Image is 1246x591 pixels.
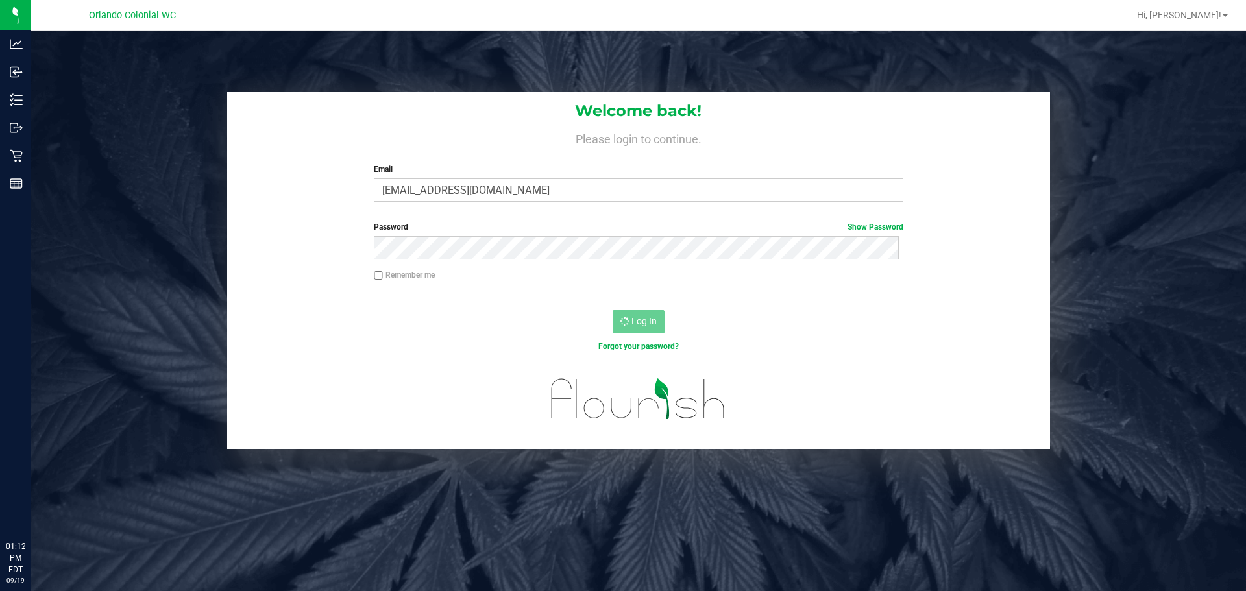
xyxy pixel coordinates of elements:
[374,223,408,232] span: Password
[6,575,25,585] p: 09/19
[598,342,679,351] a: Forgot your password?
[10,177,23,190] inline-svg: Reports
[1137,10,1221,20] span: Hi, [PERSON_NAME]!
[10,66,23,78] inline-svg: Inbound
[10,121,23,134] inline-svg: Outbound
[848,223,903,232] a: Show Password
[374,271,383,280] input: Remember me
[89,10,176,21] span: Orlando Colonial WC
[631,316,657,326] span: Log In
[374,269,435,281] label: Remember me
[613,310,665,333] button: Log In
[535,366,741,432] img: flourish_logo.svg
[227,103,1050,119] h1: Welcome back!
[10,38,23,51] inline-svg: Analytics
[10,149,23,162] inline-svg: Retail
[227,130,1050,145] h4: Please login to continue.
[374,163,903,175] label: Email
[6,540,25,575] p: 01:12 PM EDT
[10,93,23,106] inline-svg: Inventory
